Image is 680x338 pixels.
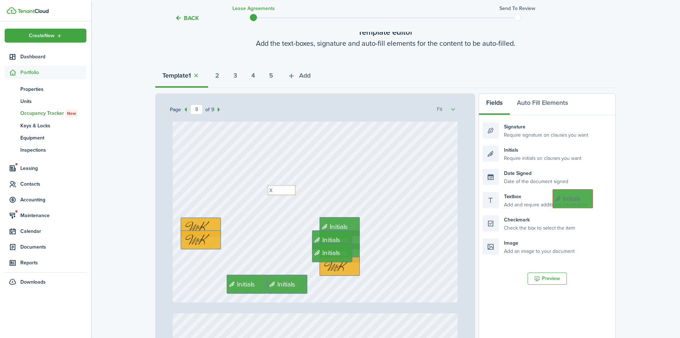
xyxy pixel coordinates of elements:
[20,196,86,204] span: Accounting
[20,165,86,172] span: Leasing
[319,244,360,263] div: Sarah Anderson's Initials
[319,217,360,236] div: Sarah Anderson's Initials
[251,71,255,80] strong: 4
[323,248,341,258] span: Initials
[553,189,593,208] div: Sarah Anderson's Initials
[20,85,86,93] span: Properties
[20,98,86,105] span: Units
[20,53,86,60] span: Dashboard
[20,259,86,266] span: Reports
[20,212,86,219] span: Maintenance
[330,221,348,231] span: Initials
[191,72,201,80] button: Close tab
[5,50,86,64] a: Dashboard
[20,122,86,129] span: Keys & Locks
[322,235,341,245] span: Initials
[5,144,86,156] a: Inspections
[20,278,46,286] span: Downloads
[299,71,311,80] span: Add
[7,7,16,14] img: TenantCloud
[20,180,86,188] span: Contacts
[319,257,360,276] div: My Initials
[181,217,221,236] div: My Initials
[267,275,307,294] div: Sarah Anderson's Initials
[170,104,223,114] div: Page of
[499,5,535,12] h3: Send to review
[563,194,581,204] span: Initials
[237,279,255,289] span: Initials
[20,69,86,76] span: Portfolio
[67,110,76,117] span: New
[267,185,296,195] textarea: x
[5,119,86,132] a: Keys & Locks
[320,257,359,275] img: initials
[20,227,86,235] span: Calendar
[175,14,199,22] button: Back
[312,243,352,262] div: Sarah Anderson's Initials
[29,33,55,38] span: Create New
[510,94,575,115] button: Auto Fill Elements
[20,146,86,154] span: Inspections
[5,29,86,43] button: Open menu
[20,109,86,117] span: Occupancy Tracker
[280,67,318,88] button: Add
[155,26,616,38] wizard-step-header-title: Template editor
[181,230,221,249] div: My Initials
[312,230,352,249] div: Sarah Anderson's Initials
[5,83,86,95] a: Properties
[17,9,49,13] img: TenantCloud
[188,71,191,80] strong: 1
[155,38,616,49] wizard-step-header-description: Add the text-boxes, signature and auto-fill elements for the content to be auto-filled.
[479,94,510,115] button: Fields
[215,71,219,80] strong: 2
[5,95,86,107] a: Units
[210,106,214,113] span: 9
[233,71,237,80] strong: 3
[269,71,273,80] strong: 5
[5,107,86,119] a: Occupancy TrackerNew
[232,5,275,12] h3: Lease Agreements
[20,243,86,251] span: Documents
[20,134,86,142] span: Equipment
[162,71,188,80] strong: Template
[319,230,360,249] div: Sarah Anderson's Initials
[267,185,296,195] div: My Textbox
[277,279,296,289] span: Initials
[181,231,220,249] img: initials
[227,275,267,294] div: Sarah Anderson's Initials
[5,132,86,144] a: Equipment
[5,256,86,270] a: Reports
[528,273,567,285] button: Preview
[181,218,220,236] img: initials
